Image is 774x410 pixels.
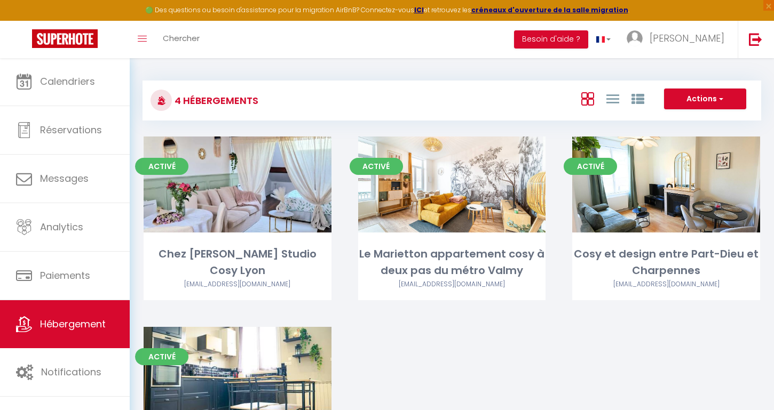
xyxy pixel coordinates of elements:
span: Notifications [41,365,101,379]
div: Airbnb [358,279,546,290]
span: Calendriers [40,75,95,88]
span: Activé [564,158,617,175]
span: Activé [350,158,403,175]
a: Vue en Liste [606,90,619,107]
span: Messages [40,172,89,185]
div: Airbnb [144,279,331,290]
a: ... [PERSON_NAME] [619,21,738,58]
a: ICI [414,5,424,14]
a: créneaux d'ouverture de la salle migration [471,5,628,14]
img: Super Booking [32,29,98,48]
a: Chercher [155,21,208,58]
img: logout [749,33,762,46]
span: Activé [135,348,188,365]
h3: 4 Hébergements [172,89,258,112]
span: Hébergement [40,317,106,331]
div: Cosy et design entre Part-Dieu et Charpennes [572,246,760,279]
span: [PERSON_NAME] [650,31,724,45]
span: Analytics [40,220,83,234]
span: Chercher [163,33,200,44]
div: Chez [PERSON_NAME] Studio Cosy Lyon [144,246,331,279]
img: ... [627,30,643,46]
a: Vue en Box [581,90,594,107]
div: Airbnb [572,279,760,290]
div: Le Marietton appartement cosy à deux pas du métro Valmy [358,246,546,279]
button: Besoin d'aide ? [514,30,588,49]
button: Actions [664,89,746,110]
span: Réservations [40,123,102,136]
span: Paiements [40,269,90,282]
a: Vue par Groupe [631,90,644,107]
span: Activé [135,158,188,175]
